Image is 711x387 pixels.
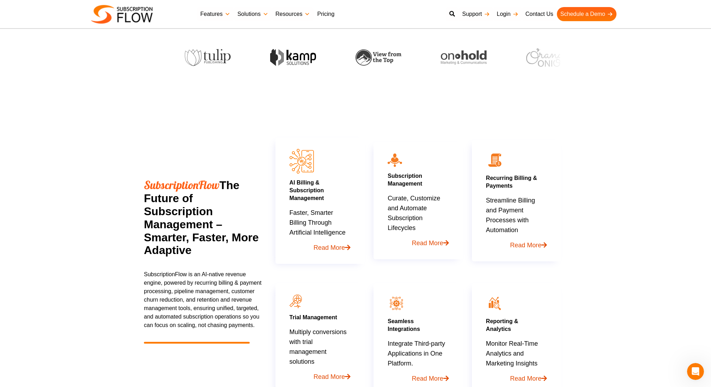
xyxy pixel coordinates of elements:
a: Read More [486,368,547,383]
iframe: Intercom live chat [687,363,704,380]
img: orange-onions [505,48,551,66]
img: icon10 [388,153,402,167]
a: Reporting &Analytics [486,318,518,332]
a: Read More [388,368,449,383]
a: Solutions [234,7,272,21]
a: Trial Management [290,314,337,320]
img: Subscriptionflow [91,5,153,24]
a: Pricing [314,7,338,21]
img: kamp-solution [249,49,295,66]
img: tulip-publishing [164,49,210,66]
a: Support [458,7,493,21]
img: icon12 [486,295,504,312]
img: 02 [486,151,504,169]
h2: The Future of Subscription Management – Smarter, Faster, More Adaptive [144,179,262,257]
img: view-from-the-top [335,49,381,66]
p: Curate, Customize and Automate Subscription Lifecycles [388,193,449,248]
a: Schedule a Demo [557,7,616,21]
a: Read More [290,367,351,382]
img: seamless integration [388,295,405,312]
a: Resources [272,7,314,21]
p: Multiply conversions with trial management solutions [290,327,351,382]
a: Read More [486,235,547,250]
img: AI Billing & Subscription Managements [290,149,314,173]
img: onhold-marketing [420,50,466,65]
a: Features [197,7,234,21]
a: Contact Us [522,7,557,21]
a: Recurring Billing & Payments [486,175,537,189]
a: AI Billing & Subscription Management [290,180,324,201]
p: Streamline Billing and Payment Processes with Automation [486,195,547,250]
p: SubscriptionFlow is an AI-native revenue engine, powered by recurring billing & payment processin... [144,270,262,329]
a: Read More [388,233,449,248]
span: SubscriptionFlow [144,178,219,192]
a: Read More [290,237,351,253]
img: icon11 [290,295,302,308]
a: Login [493,7,522,21]
p: Monitor Real-Time Analytics and Marketing Insights [486,339,547,383]
p: Integrate Third-party Applications in One Platform. [388,339,449,383]
a: SeamlessIntegrations [388,318,420,332]
p: Faster, Smarter Billing Through Artificial Intelligence [290,208,351,253]
a: Subscription Management [388,173,422,187]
